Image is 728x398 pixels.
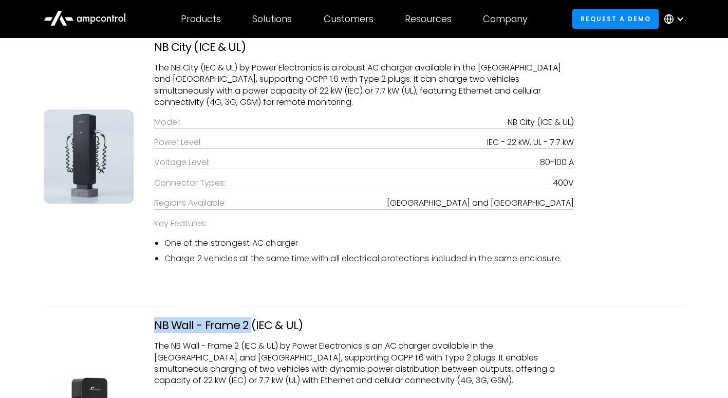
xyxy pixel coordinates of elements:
div: Voltage Level: [154,157,210,168]
div: Model: [154,117,180,128]
li: One of the strongest AC charger [164,238,574,249]
div: 80-100 A [540,157,574,168]
a: Request a demo [572,9,659,28]
h3: NB Wall - Frame 2 (IEC & UL) [154,319,574,332]
img: NB City (ICE & UL) [44,110,133,204]
div: Products [181,13,221,25]
div: Customers [324,13,374,25]
div: Resources [405,13,452,25]
div: 400V [553,177,574,189]
p: The NB Wall - Frame 2 (IEC & UL) by Power Electronics is an AC charger available in the [GEOGRAPH... [154,340,574,387]
div: Power Level: [154,137,202,148]
h3: NB City (ICE & UL) [154,41,574,54]
div: Solutions [252,13,292,25]
div: Key Features: [154,218,574,229]
p: ‍ [154,387,574,398]
li: Charge 2 vehicles at the same time with all electrical protections included in the same enclosure. [164,253,574,264]
p: [GEOGRAPHIC_DATA] and [GEOGRAPHIC_DATA] [387,197,574,209]
div: Regions Available: [154,197,226,209]
div: Connector Types: [154,177,226,189]
div: IEC - 22 kW, UL - 7.7 kW [487,137,574,148]
p: The NB City (IEC & UL) by Power Electronics is a robust AC charger available in the [GEOGRAPHIC_D... [154,62,574,108]
div: Company [483,13,528,25]
div: NB City (ICE & UL) [508,117,574,128]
